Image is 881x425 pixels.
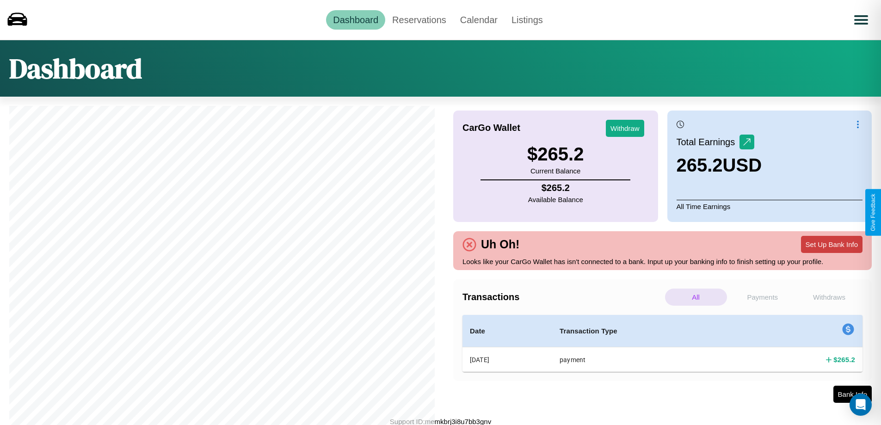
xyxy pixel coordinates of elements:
[462,255,863,268] p: Looks like your CarGo Wallet has isn't connected to a bank. Input up your banking info to finish ...
[528,183,583,193] h4: $ 265.2
[677,134,740,150] p: Total Earnings
[470,326,545,337] h4: Date
[9,49,142,87] h1: Dashboard
[505,10,550,30] a: Listings
[462,315,863,372] table: simple table
[665,289,727,306] p: All
[732,289,794,306] p: Payments
[552,347,742,372] th: payment
[677,155,762,176] h3: 265.2 USD
[850,394,872,416] div: Open Intercom Messenger
[801,236,863,253] button: Set Up Bank Info
[677,200,863,213] p: All Time Earnings
[833,386,872,403] button: Bank Info
[527,165,584,177] p: Current Balance
[848,7,874,33] button: Open menu
[326,10,385,30] a: Dashboard
[870,194,876,231] div: Give Feedback
[385,10,453,30] a: Reservations
[798,289,860,306] p: Withdraws
[606,120,644,137] button: Withdraw
[453,10,505,30] a: Calendar
[527,144,584,165] h3: $ 265.2
[560,326,735,337] h4: Transaction Type
[833,355,855,364] h4: $ 265.2
[462,123,520,133] h4: CarGo Wallet
[528,193,583,206] p: Available Balance
[476,238,524,251] h4: Uh Oh!
[462,347,552,372] th: [DATE]
[462,292,663,302] h4: Transactions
